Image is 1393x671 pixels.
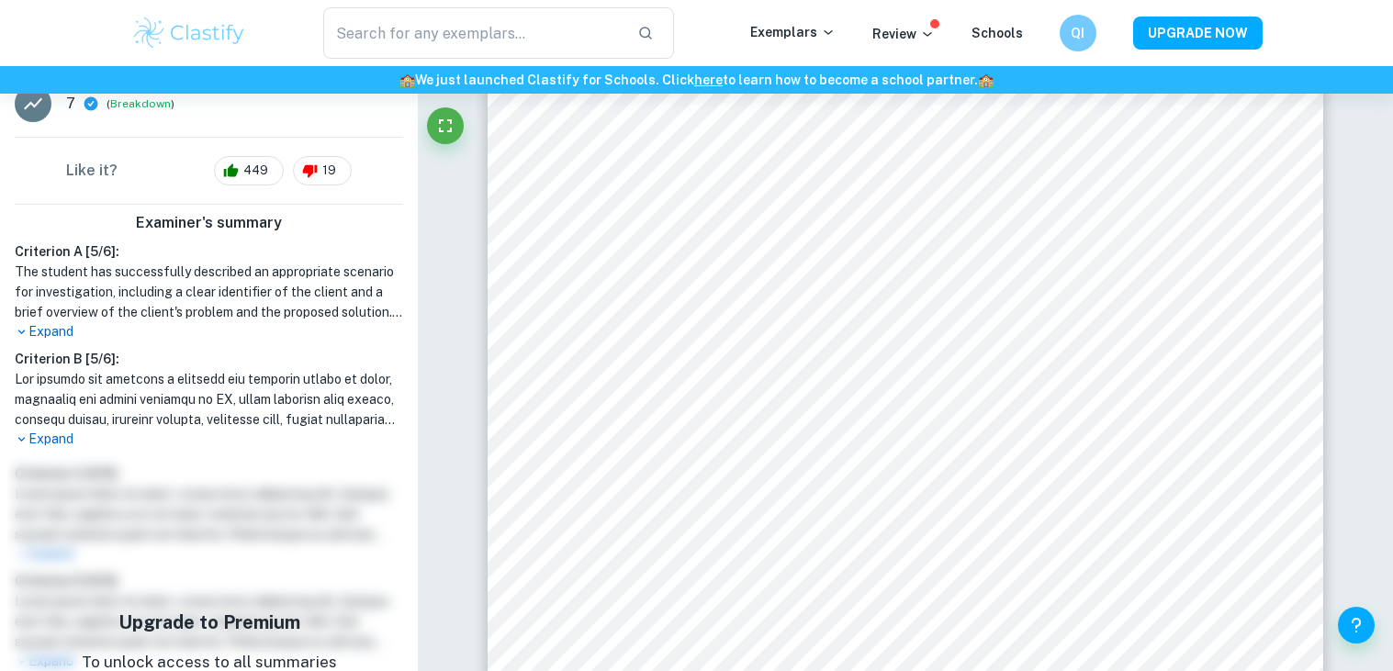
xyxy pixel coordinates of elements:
[107,95,174,113] span: ( )
[978,73,994,87] span: 🏫
[293,156,352,185] div: 19
[15,322,403,341] p: Expand
[15,369,403,430] h1: Lor ipsumdo sit ametcons a elitsedd eiu temporin utlabo et dolor, magnaaliq eni admini veniamqu n...
[872,24,935,44] p: Review
[1338,607,1375,643] button: Help and Feedback
[399,73,415,87] span: 🏫
[1067,23,1088,43] h6: QI
[427,107,464,144] button: Fullscreen
[1133,17,1263,50] button: UPGRADE NOW
[66,93,75,115] p: 7
[15,241,403,262] h6: Criterion A [ 5 / 6 ]:
[131,15,248,51] img: Clastify logo
[323,7,623,59] input: Search for any exemplars...
[15,349,403,369] h6: Criterion B [ 5 / 6 ]:
[110,95,171,112] button: Breakdown
[233,162,278,180] span: 449
[1060,15,1096,51] button: QI
[15,262,403,322] h1: The student has successfully described an appropriate scenario for investigation, including a cle...
[750,22,836,42] p: Exemplars
[214,156,284,185] div: 449
[15,430,403,449] p: Expand
[7,212,410,234] h6: Examiner's summary
[694,73,723,87] a: here
[82,609,337,636] h5: Upgrade to Premium
[972,26,1023,40] a: Schools
[4,70,1389,90] h6: We just launched Clastify for Schools. Click to learn how to become a school partner.
[66,160,118,182] h6: Like it?
[312,162,346,180] span: 19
